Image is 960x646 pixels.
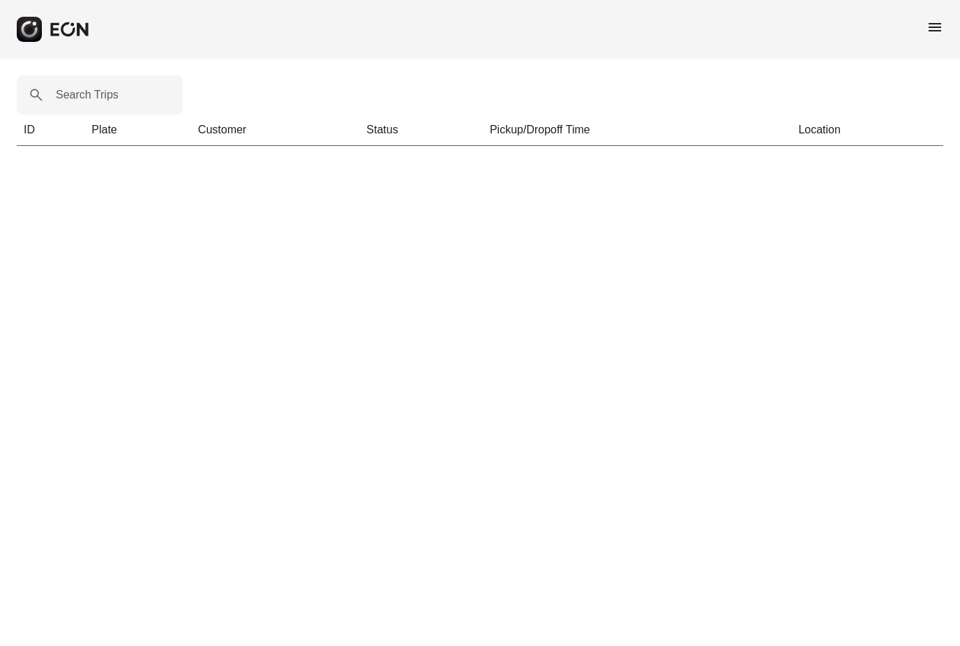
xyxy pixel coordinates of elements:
[927,19,943,36] span: menu
[791,115,943,146] th: Location
[56,87,119,103] label: Search Trips
[17,115,84,146] th: ID
[84,115,191,146] th: Plate
[191,115,359,146] th: Customer
[483,115,792,146] th: Pickup/Dropoff Time
[359,115,483,146] th: Status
